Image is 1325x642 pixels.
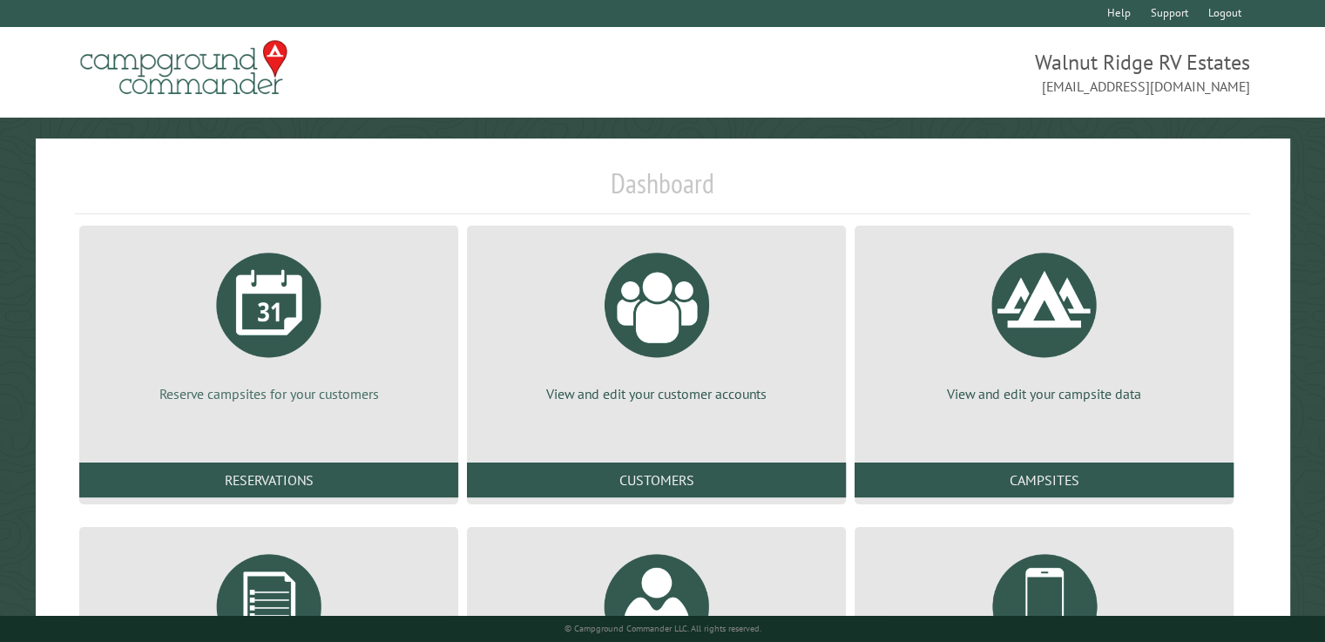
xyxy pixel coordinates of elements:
[564,623,761,634] small: © Campground Commander LLC. All rights reserved.
[75,34,293,102] img: Campground Commander
[467,463,846,497] a: Customers
[663,48,1250,97] span: Walnut Ridge RV Estates [EMAIL_ADDRESS][DOMAIN_NAME]
[875,240,1213,403] a: View and edit your campsite data
[100,240,437,403] a: Reserve campsites for your customers
[79,463,458,497] a: Reservations
[875,384,1213,403] p: View and edit your campsite data
[75,166,1250,214] h1: Dashboard
[100,384,437,403] p: Reserve campsites for your customers
[488,240,825,403] a: View and edit your customer accounts
[855,463,1234,497] a: Campsites
[488,384,825,403] p: View and edit your customer accounts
